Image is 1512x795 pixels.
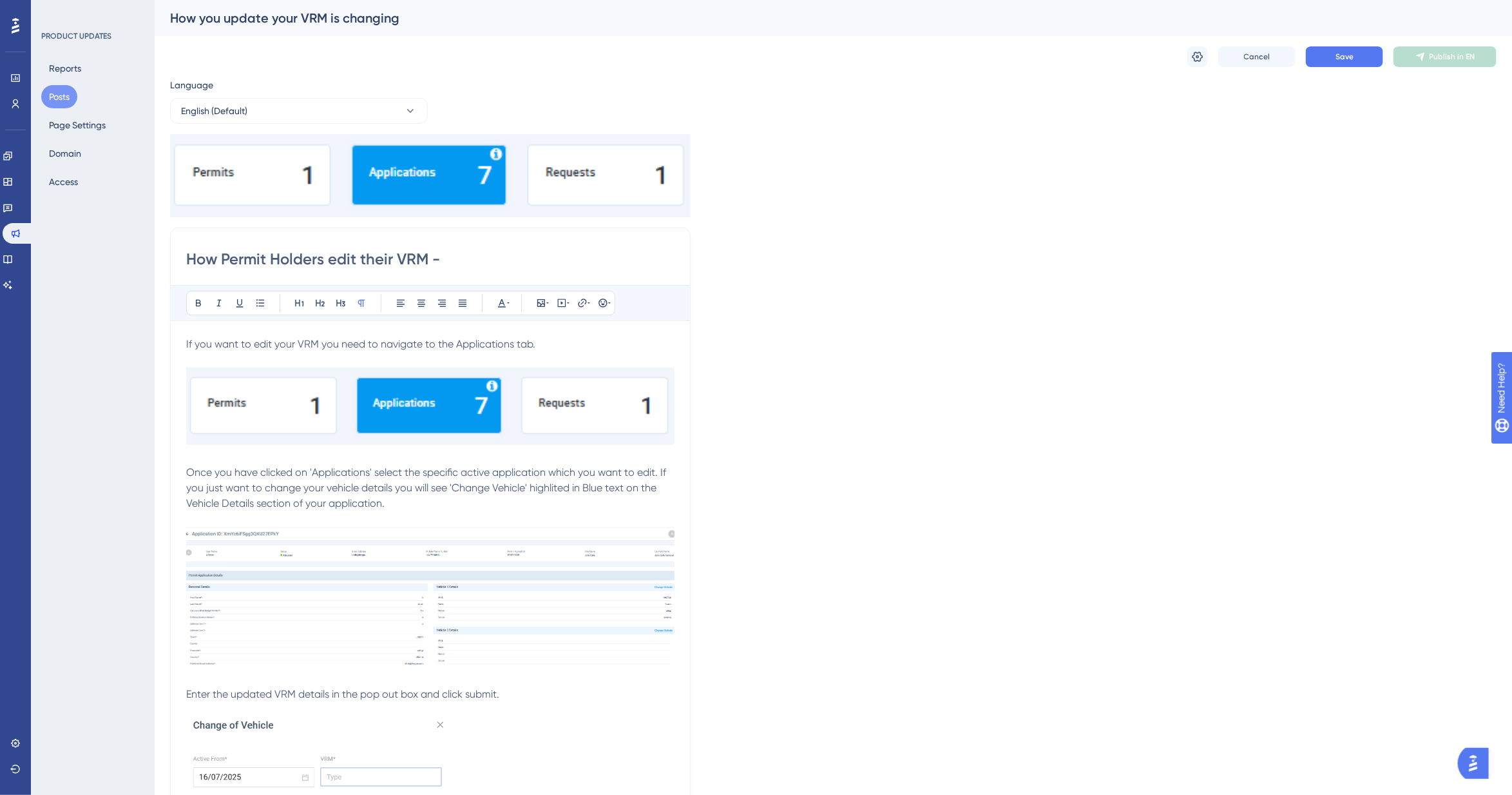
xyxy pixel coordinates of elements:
[170,9,1464,27] div: How you update your VRM is changing
[1306,46,1383,67] button: Save
[41,31,111,41] div: PRODUCT UPDATES
[1458,744,1497,783] iframe: UserGuiding AI Assistant Launcher
[170,77,213,93] span: Language
[186,466,669,509] span: Once you have clicked on 'Applications' select the specific active application which you want to ...
[1430,52,1475,62] span: Publish in EN
[170,134,691,217] img: file-1754043957056.png
[181,103,247,119] span: English (Default)
[186,338,535,350] span: If you want to edit your VRM you need to navigate to the Applications tab.
[1393,46,1497,67] button: Publish in EN
[1244,52,1270,62] span: Cancel
[41,57,89,80] button: Reports
[41,113,113,137] button: Page Settings
[186,249,675,270] input: Post Title
[41,85,77,108] button: Posts
[186,688,499,700] span: Enter the updated VRM details in the pop out box and click submit.
[1335,52,1354,62] span: Save
[1218,46,1296,67] button: Cancel
[30,3,81,19] span: Need Help?
[41,170,86,193] button: Access
[41,142,89,165] button: Domain
[170,98,428,124] button: English (Default)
